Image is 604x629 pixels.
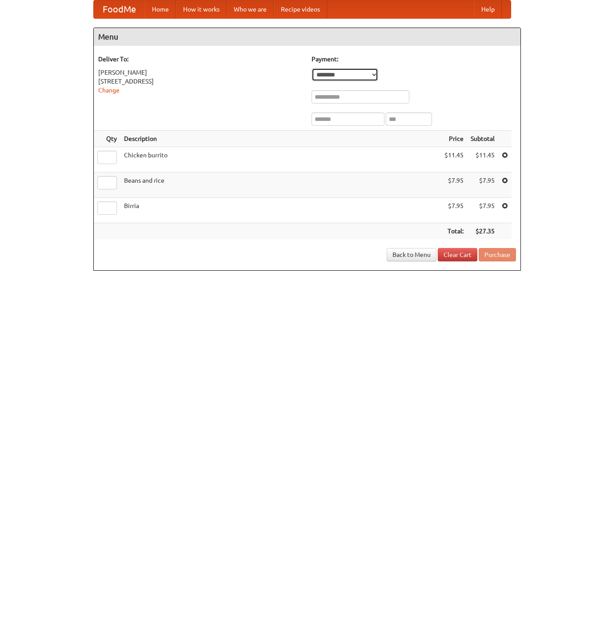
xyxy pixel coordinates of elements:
td: $7.95 [441,172,467,198]
td: Beans and rice [120,172,441,198]
a: How it works [176,0,227,18]
a: Who we are [227,0,274,18]
div: [PERSON_NAME] [98,68,303,77]
td: $7.95 [467,198,498,223]
th: Price [441,131,467,147]
td: $7.95 [467,172,498,198]
th: $27.35 [467,223,498,240]
div: [STREET_ADDRESS] [98,77,303,86]
a: Home [145,0,176,18]
td: $11.45 [467,147,498,172]
h5: Deliver To: [98,55,303,64]
a: Change [98,87,120,94]
td: Chicken burrito [120,147,441,172]
td: $11.45 [441,147,467,172]
a: Recipe videos [274,0,327,18]
a: Back to Menu [387,248,436,261]
td: Birria [120,198,441,223]
th: Subtotal [467,131,498,147]
a: Help [474,0,502,18]
h4: Menu [94,28,520,46]
h5: Payment: [312,55,516,64]
th: Description [120,131,441,147]
button: Purchase [479,248,516,261]
th: Qty [94,131,120,147]
td: $7.95 [441,198,467,223]
a: Clear Cart [438,248,477,261]
th: Total: [441,223,467,240]
a: FoodMe [94,0,145,18]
